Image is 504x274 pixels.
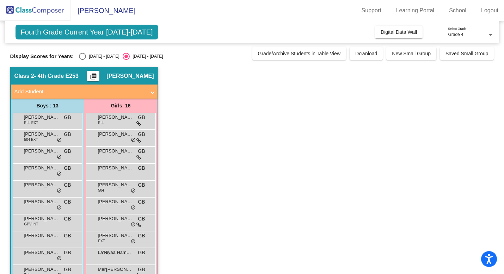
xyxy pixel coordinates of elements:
[84,99,158,113] div: Girls: 16
[443,5,472,16] a: School
[64,148,71,155] span: GB
[57,205,62,211] span: do_not_disturb_alt
[57,171,62,177] span: do_not_disturb_alt
[356,5,387,16] a: Support
[98,181,133,188] span: [PERSON_NAME]
[445,51,488,56] span: Saved Small Group
[98,148,133,155] span: [PERSON_NAME]
[64,198,71,206] span: GB
[448,32,463,37] span: Grade 4
[86,53,119,60] div: [DATE] - [DATE]
[252,47,346,60] button: Grade/Archive Students in Table View
[98,238,105,244] span: EXT
[138,131,145,138] span: GB
[98,131,133,138] span: [PERSON_NAME]
[64,181,71,189] span: GB
[24,120,38,125] span: ELL EXT
[138,215,145,223] span: GB
[24,249,59,256] span: [PERSON_NAME]
[98,215,133,222] span: [PERSON_NAME]
[57,256,62,261] span: do_not_disturb_alt
[10,53,74,60] span: Display Scores for Years:
[14,73,34,80] span: Class 2
[392,51,431,56] span: New Small Group
[475,5,504,16] a: Logout
[24,198,59,205] span: [PERSON_NAME]
[131,205,136,211] span: do_not_disturb_alt
[70,5,135,16] span: [PERSON_NAME]
[24,148,59,155] span: [PERSON_NAME]
[138,232,145,239] span: GB
[138,249,145,256] span: GB
[375,26,423,38] button: Digital Data Wall
[386,47,436,60] button: New Small Group
[138,148,145,155] span: GB
[11,99,84,113] div: Boys : 13
[131,222,136,228] span: do_not_disturb_alt
[24,131,59,138] span: [PERSON_NAME]
[131,137,136,143] span: do_not_disturb_alt
[57,137,62,143] span: do_not_disturb_alt
[24,114,59,121] span: [PERSON_NAME]
[64,114,71,121] span: GB
[89,73,98,83] mat-icon: picture_as_pdf
[106,73,154,80] span: [PERSON_NAME]
[98,198,133,205] span: [PERSON_NAME]
[98,114,133,121] span: [PERSON_NAME]
[138,198,145,206] span: GB
[87,71,99,81] button: Print Students Details
[98,266,133,273] span: Mei'[PERSON_NAME] Gays
[14,88,146,96] mat-panel-title: Add Student
[64,249,71,256] span: GB
[381,29,417,35] span: Digital Data Wall
[131,188,136,194] span: do_not_disturb_alt
[57,188,62,194] span: do_not_disturb_alt
[64,164,71,172] span: GB
[98,164,133,172] span: [PERSON_NAME]
[355,51,377,56] span: Download
[57,154,62,160] span: do_not_disturb_alt
[98,249,133,256] span: La'Niyaa Hampton
[391,5,440,16] a: Learning Portal
[98,120,105,125] span: ELL
[24,181,59,188] span: [PERSON_NAME]
[258,51,341,56] span: Grade/Archive Students in Table View
[24,266,59,273] span: [PERSON_NAME]
[64,131,71,138] span: GB
[138,266,145,273] span: GB
[24,137,38,142] span: 504 EXT
[24,222,38,227] span: GPV INT
[98,188,104,193] span: 504
[131,239,136,244] span: do_not_disturb_alt
[34,73,79,80] span: - 4th Grade E253
[24,164,59,172] span: [PERSON_NAME]
[138,114,145,121] span: GB
[64,232,71,239] span: GB
[11,85,158,99] mat-expansion-panel-header: Add Student
[350,47,383,60] button: Download
[16,25,158,39] span: Fourth Grade Current Year [DATE]-[DATE]
[130,53,163,60] div: [DATE] - [DATE]
[79,53,163,60] mat-radio-group: Select an option
[64,215,71,223] span: GB
[440,47,494,60] button: Saved Small Group
[98,232,133,239] span: [PERSON_NAME]'[PERSON_NAME]-Wilmack
[64,266,71,273] span: GB
[24,215,59,222] span: [PERSON_NAME]
[138,164,145,172] span: GB
[24,232,59,239] span: [PERSON_NAME]
[138,181,145,189] span: GB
